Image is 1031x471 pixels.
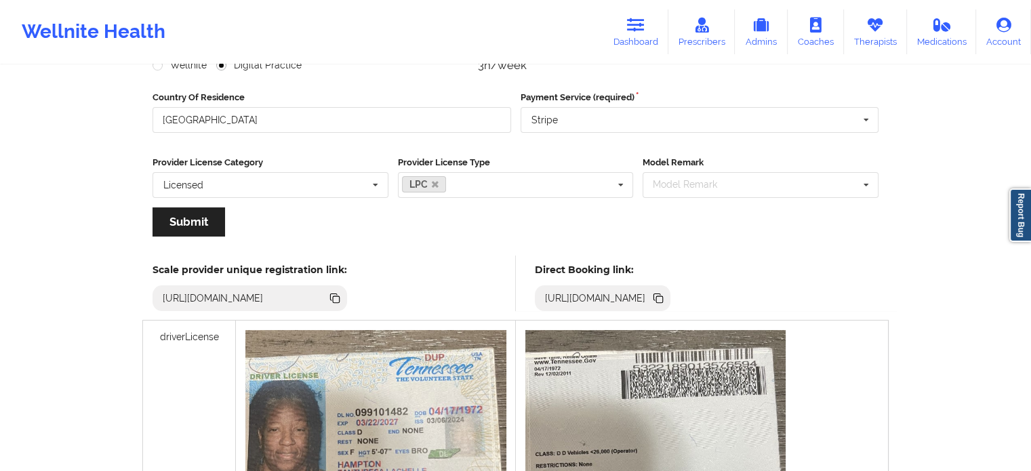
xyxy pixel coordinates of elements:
[603,9,668,54] a: Dashboard
[157,291,269,305] div: [URL][DOMAIN_NAME]
[976,9,1031,54] a: Account
[540,291,651,305] div: [URL][DOMAIN_NAME]
[153,91,511,104] label: Country Of Residence
[153,207,225,237] button: Submit
[668,9,735,54] a: Prescribers
[1009,188,1031,242] a: Report Bug
[788,9,844,54] a: Coaches
[521,91,879,104] label: Payment Service (required)
[216,60,302,71] label: Digital Practice
[153,60,207,71] label: Wellnite
[735,9,788,54] a: Admins
[649,177,737,192] div: Model Remark
[643,156,878,169] label: Model Remark
[153,264,347,276] h5: Scale provider unique registration link:
[531,115,558,125] div: Stripe
[163,180,203,190] div: Licensed
[478,58,674,72] div: 3h/week
[153,156,388,169] label: Provider License Category
[535,264,671,276] h5: Direct Booking link:
[398,156,634,169] label: Provider License Type
[907,9,977,54] a: Medications
[402,176,447,192] a: LPC
[844,9,907,54] a: Therapists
